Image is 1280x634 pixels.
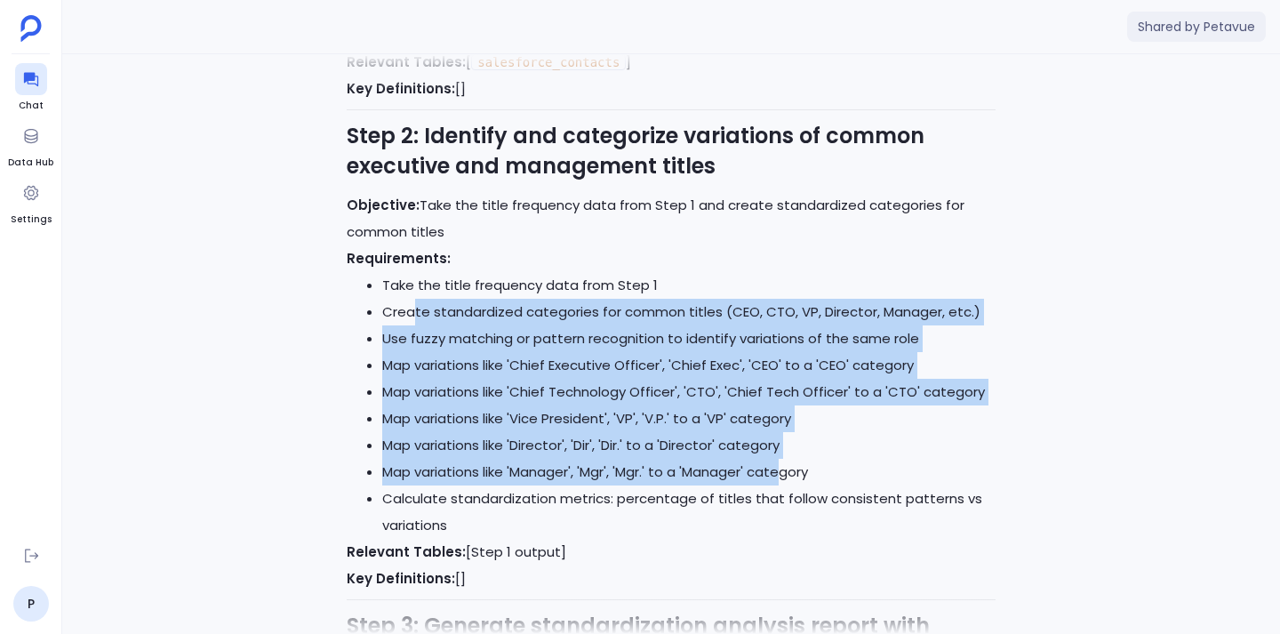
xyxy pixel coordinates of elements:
li: Create standardized categories for common titles (CEO, CTO, VP, Director, Manager, etc.) [382,299,996,325]
li: Map variations like 'Chief Technology Officer', 'CTO', 'Chief Tech Officer' to a 'CTO' category [382,379,996,405]
p: [] [347,566,996,592]
li: Take the title frequency data from Step 1 [382,272,996,299]
strong: Objective: [347,196,420,214]
strong: Key Definitions: [347,569,455,588]
li: Use fuzzy matching or pattern recognition to identify variations of the same role [382,325,996,352]
a: P [13,586,49,622]
span: Data Hub [8,156,53,170]
li: Map variations like 'Chief Executive Officer', 'Chief Exec', 'CEO' to a 'CEO' category [382,352,996,379]
a: Chat [15,63,47,113]
strong: Relevant Tables: [347,542,466,561]
a: Data Hub [8,120,53,170]
li: Map variations like 'Manager', 'Mgr', 'Mgr.' to a 'Manager' category [382,459,996,486]
strong: Requirements: [347,249,451,268]
li: Map variations like 'Vice President', 'VP', 'V.P.' to a 'VP' category [382,405,996,432]
li: Map variations like 'Director', 'Dir', 'Dir.' to a 'Director' category [382,432,996,459]
span: Chat [15,99,47,113]
p: Take the title frequency data from Step 1 and create standardized categories for common titles [347,192,996,245]
span: Settings [11,213,52,227]
a: Settings [11,177,52,227]
span: Shared by Petavue [1127,12,1266,42]
p: [Step 1 output] [347,539,996,566]
img: petavue logo [20,15,42,42]
li: Calculate standardization metrics: percentage of titles that follow consistent patterns vs variat... [382,486,996,539]
strong: Step 2: Identify and categorize variations of common executive and management titles [347,121,924,181]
